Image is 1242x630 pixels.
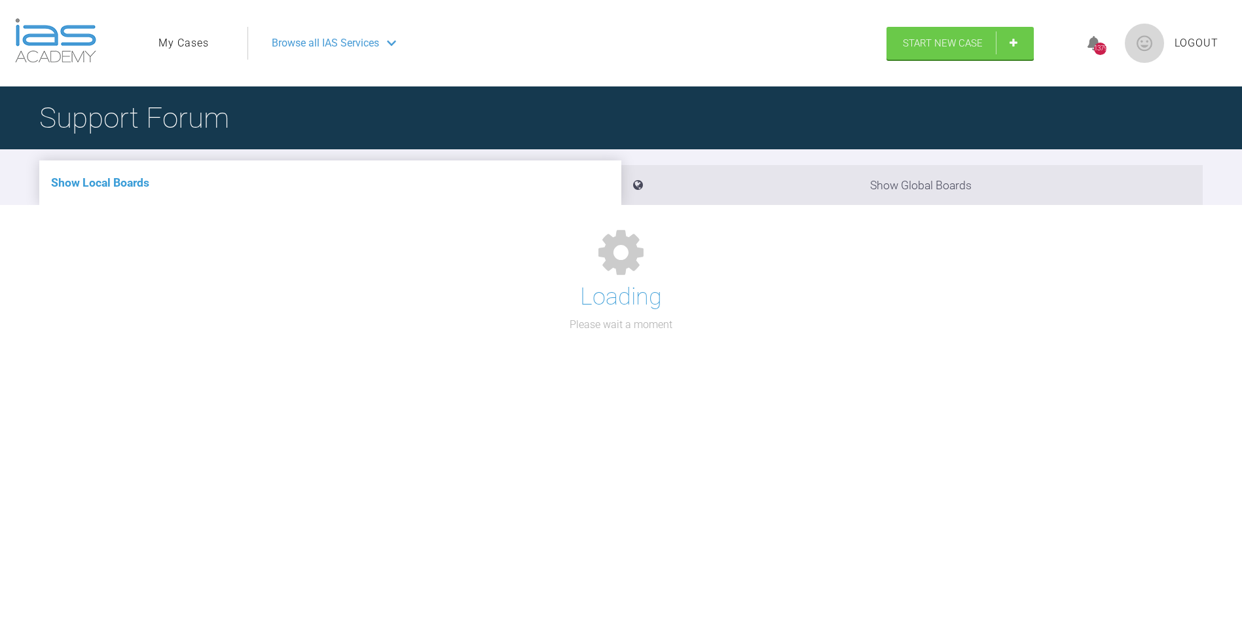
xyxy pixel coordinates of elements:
li: Show Local Boards [39,160,621,205]
span: Start New Case [903,37,983,49]
span: Browse all IAS Services [272,35,379,52]
li: Show Global Boards [621,165,1203,205]
p: Please wait a moment [570,316,672,333]
a: Logout [1175,35,1218,52]
img: logo-light.3e3ef733.png [15,18,96,63]
a: My Cases [158,35,209,52]
img: profile.png [1125,24,1164,63]
div: 1379 [1094,43,1106,55]
a: Start New Case [886,27,1034,60]
h1: Support Forum [39,95,229,141]
h1: Loading [580,278,662,316]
